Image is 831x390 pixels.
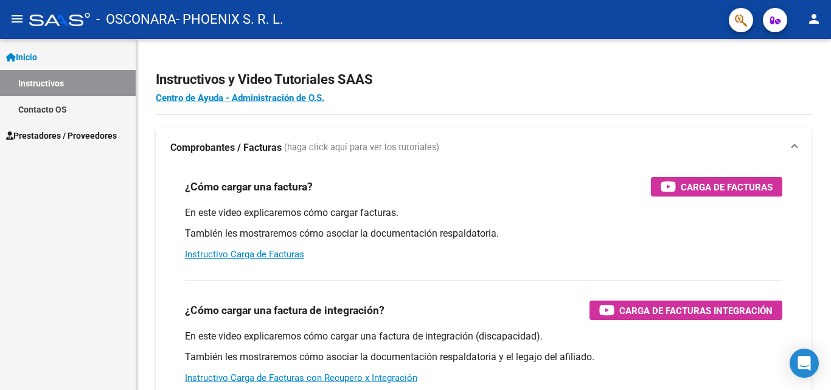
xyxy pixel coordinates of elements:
span: Prestadores / Proveedores [6,129,117,142]
span: - PHOENIX S. R. L. [176,6,283,33]
span: - OSCONARA [96,6,176,33]
span: Inicio [6,50,37,64]
p: También les mostraremos cómo asociar la documentación respaldatoria. [185,227,782,240]
div: Open Intercom Messenger [790,349,819,378]
mat-icon: person [807,12,821,26]
a: Centro de Ayuda - Administración de O.S. [156,92,324,103]
button: Carga de Facturas [651,177,782,197]
a: Instructivo Carga de Facturas con Recupero x Integración [185,372,417,383]
span: (haga click aquí para ver los tutoriales) [284,141,439,155]
span: Carga de Facturas [681,179,773,195]
a: Instructivo Carga de Facturas [185,249,304,260]
h2: Instructivos y Video Tutoriales SAAS [156,68,812,91]
span: Carga de Facturas Integración [619,303,773,318]
p: En este video explicaremos cómo cargar una factura de integración (discapacidad). [185,330,782,343]
strong: Comprobantes / Facturas [170,141,282,155]
mat-icon: menu [10,12,24,26]
p: También les mostraremos cómo asociar la documentación respaldatoria y el legajo del afiliado. [185,350,782,364]
button: Carga de Facturas Integración [589,301,782,320]
h3: ¿Cómo cargar una factura? [185,178,313,195]
h3: ¿Cómo cargar una factura de integración? [185,302,384,319]
mat-expansion-panel-header: Comprobantes / Facturas (haga click aquí para ver los tutoriales) [156,128,812,167]
p: En este video explicaremos cómo cargar facturas. [185,206,782,220]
